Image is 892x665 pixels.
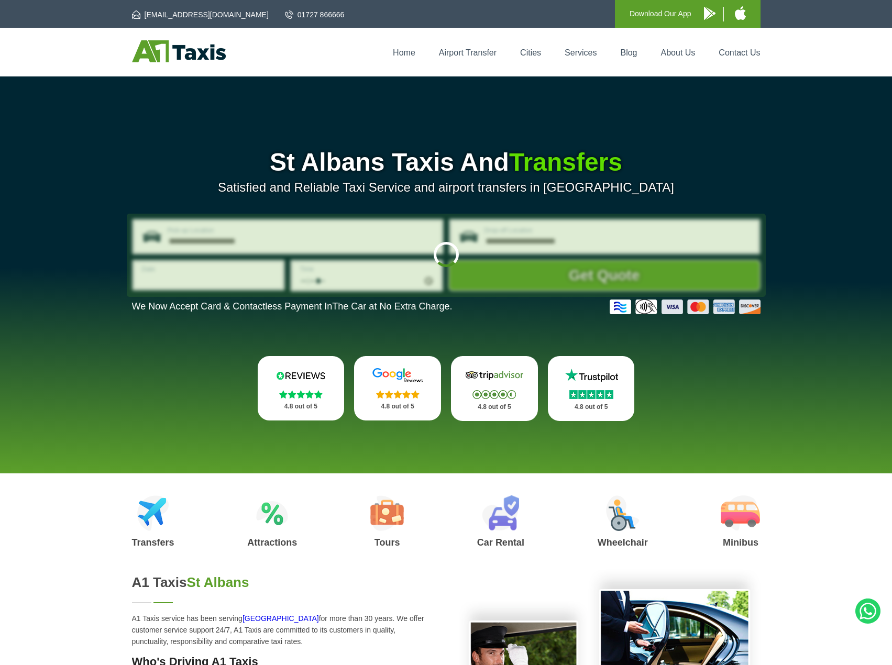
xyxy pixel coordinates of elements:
h3: Tours [370,538,404,547]
a: Trustpilot Stars 4.8 out of 5 [548,356,635,421]
h1: St Albans Taxis And [132,150,761,175]
p: 4.8 out of 5 [269,400,333,413]
p: 4.8 out of 5 [462,401,526,414]
img: Car Rental [482,495,519,531]
a: Blog [620,48,637,57]
img: A1 Taxis Android App [704,7,715,20]
h3: Transfers [132,538,174,547]
img: Reviews.io [269,368,332,383]
a: Reviews.io Stars 4.8 out of 5 [258,356,345,420]
h2: A1 Taxis [132,574,434,591]
img: Attractions [256,495,288,531]
a: Home [393,48,415,57]
p: We Now Accept Card & Contactless Payment In [132,301,453,312]
p: 4.8 out of 5 [366,400,430,413]
a: Google Stars 4.8 out of 5 [354,356,441,420]
p: 4.8 out of 5 [559,401,623,414]
p: Satisfied and Reliable Taxi Service and airport transfers in [GEOGRAPHIC_DATA] [132,180,761,195]
img: A1 Taxis St Albans LTD [132,40,226,62]
span: The Car at No Extra Charge. [332,301,452,312]
img: Tours [370,495,404,531]
img: Stars [279,390,323,398]
img: Wheelchair [606,495,640,531]
img: Airport Transfers [137,495,169,531]
img: Google [366,368,429,383]
span: Transfers [509,148,622,176]
a: Services [565,48,597,57]
a: Airport Transfer [439,48,497,57]
a: Contact Us [719,48,760,57]
img: Credit And Debit Cards [610,300,761,314]
img: Tripadvisor [463,368,526,383]
p: Download Our App [630,7,691,20]
h3: Wheelchair [598,538,648,547]
a: Cities [520,48,541,57]
img: Stars [376,390,420,398]
p: A1 Taxis service has been serving for more than 30 years. We offer customer service support 24/7,... [132,613,434,647]
h3: Attractions [247,538,297,547]
a: About Us [661,48,696,57]
img: A1 Taxis iPhone App [735,6,746,20]
img: Trustpilot [560,368,623,383]
img: Stars [472,390,516,399]
a: Tripadvisor Stars 4.8 out of 5 [451,356,538,421]
a: [EMAIL_ADDRESS][DOMAIN_NAME] [132,9,269,20]
span: St Albans [187,574,249,590]
img: Stars [569,390,613,399]
h3: Minibus [721,538,760,547]
a: 01727 866666 [285,9,345,20]
img: Minibus [721,495,760,531]
a: [GEOGRAPHIC_DATA] [243,614,319,623]
h3: Car Rental [477,538,524,547]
